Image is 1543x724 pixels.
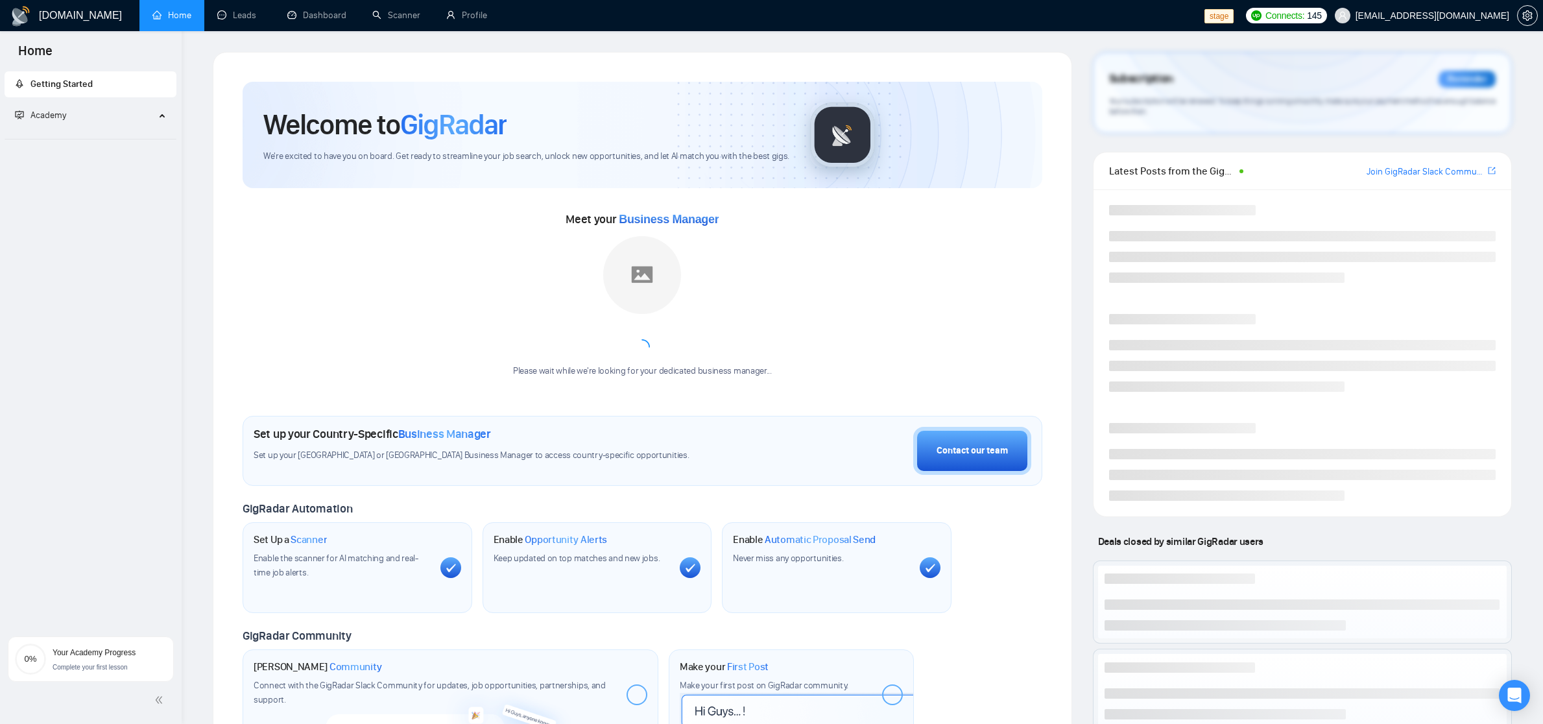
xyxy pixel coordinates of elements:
[243,629,352,643] span: GigRadar Community
[1338,11,1347,20] span: user
[505,365,780,378] div: Please wait while we're looking for your dedicated business manager...
[5,134,176,142] li: Academy Homepage
[217,10,261,21] a: messageLeads
[680,680,848,691] span: Make your first post on GigRadar community.
[446,10,487,21] a: userProfile
[243,501,352,516] span: GigRadar Automation
[254,427,491,441] h1: Set up your Country-Specific
[372,10,420,21] a: searchScanner
[566,212,719,226] span: Meet your
[733,553,843,564] span: Never miss any opportunities.
[53,648,136,657] span: Your Academy Progress
[494,553,660,564] span: Keep updated on top matches and new jobs.
[765,533,876,546] span: Automatic Proposal Send
[1499,680,1530,711] div: Open Intercom Messenger
[631,336,653,358] span: loading
[1439,71,1496,88] div: Reminder
[680,660,769,673] h1: Make your
[525,533,607,546] span: Opportunity Alerts
[263,151,789,163] span: We're excited to have you on board. Get ready to streamline your job search, unlock new opportuni...
[5,71,176,97] li: Getting Started
[8,42,63,69] span: Home
[727,660,769,673] span: First Post
[1488,165,1496,177] a: export
[1204,9,1234,23] span: stage
[400,107,507,142] span: GigRadar
[15,110,24,119] span: fund-projection-screen
[30,110,66,121] span: Academy
[291,533,327,546] span: Scanner
[810,103,875,167] img: gigradar-logo.png
[15,655,46,663] span: 0%
[1518,10,1537,21] span: setting
[287,10,346,21] a: dashboardDashboard
[263,107,507,142] h1: Welcome to
[1251,10,1262,21] img: upwork-logo.png
[1367,165,1485,179] a: Join GigRadar Slack Community
[398,427,491,441] span: Business Manager
[254,553,418,578] span: Enable the scanner for AI matching and real-time job alerts.
[1109,68,1173,90] span: Subscription
[254,680,606,705] span: Connect with the GigRadar Slack Community for updates, job opportunities, partnerships, and support.
[733,533,876,546] h1: Enable
[1109,96,1496,117] span: Your subscription will be renewed. To keep things running smoothly, make sure your payment method...
[254,533,327,546] h1: Set Up a
[1517,5,1538,26] button: setting
[329,660,382,673] span: Community
[1093,530,1269,553] span: Deals closed by similar GigRadar users
[30,78,93,90] span: Getting Started
[1488,165,1496,176] span: export
[1265,8,1304,23] span: Connects:
[1307,8,1321,23] span: 145
[53,664,128,671] span: Complete your first lesson
[1109,163,1236,179] span: Latest Posts from the GigRadar Community
[1517,10,1538,21] a: setting
[254,660,382,673] h1: [PERSON_NAME]
[619,213,719,226] span: Business Manager
[494,533,608,546] h1: Enable
[254,450,720,462] span: Set up your [GEOGRAPHIC_DATA] or [GEOGRAPHIC_DATA] Business Manager to access country-specific op...
[152,10,191,21] a: homeHome
[15,79,24,88] span: rocket
[603,236,681,314] img: placeholder.png
[937,444,1008,458] div: Contact our team
[913,427,1031,475] button: Contact our team
[15,110,66,121] span: Academy
[154,694,167,706] span: double-left
[10,6,31,27] img: logo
